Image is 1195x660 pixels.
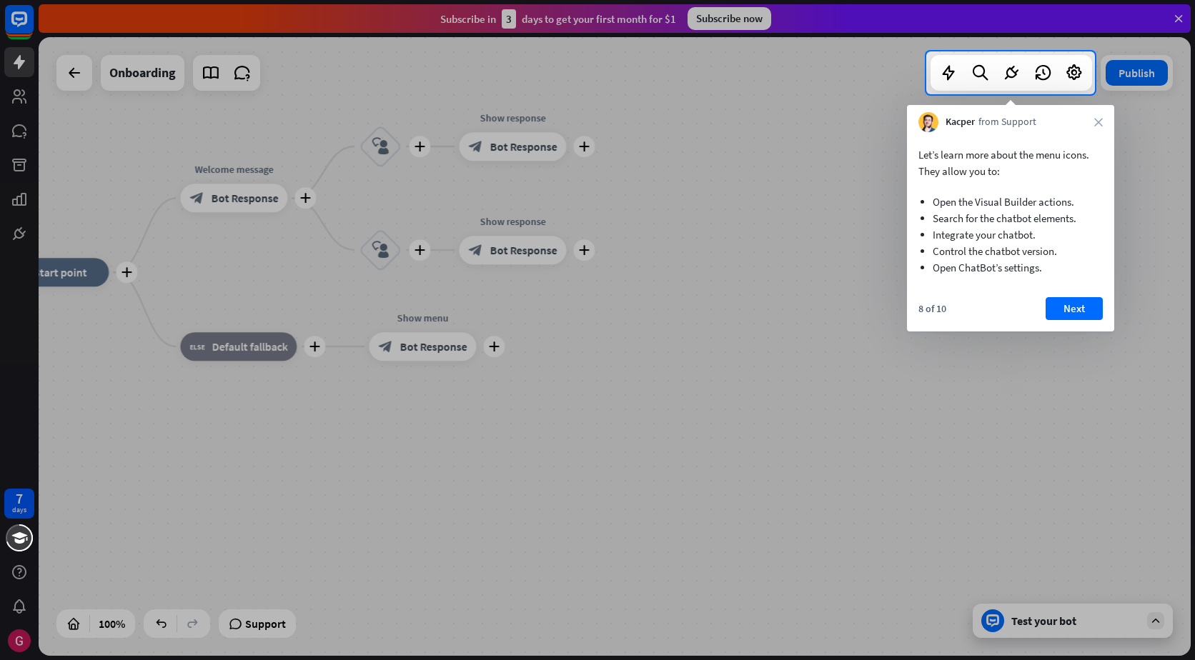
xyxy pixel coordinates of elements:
[978,115,1036,129] span: from Support
[933,259,1089,276] li: Open ChatBot’s settings.
[933,194,1089,210] li: Open the Visual Builder actions.
[933,243,1089,259] li: Control the chatbot version.
[918,146,1103,179] p: Let’s learn more about the menu icons. They allow you to:
[933,226,1089,243] li: Integrate your chatbot.
[1046,297,1103,320] button: Next
[1094,118,1103,126] i: close
[946,115,975,129] span: Kacper
[933,210,1089,226] li: Search for the chatbot elements.
[11,6,54,49] button: Open LiveChat chat widget
[918,302,946,315] div: 8 of 10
